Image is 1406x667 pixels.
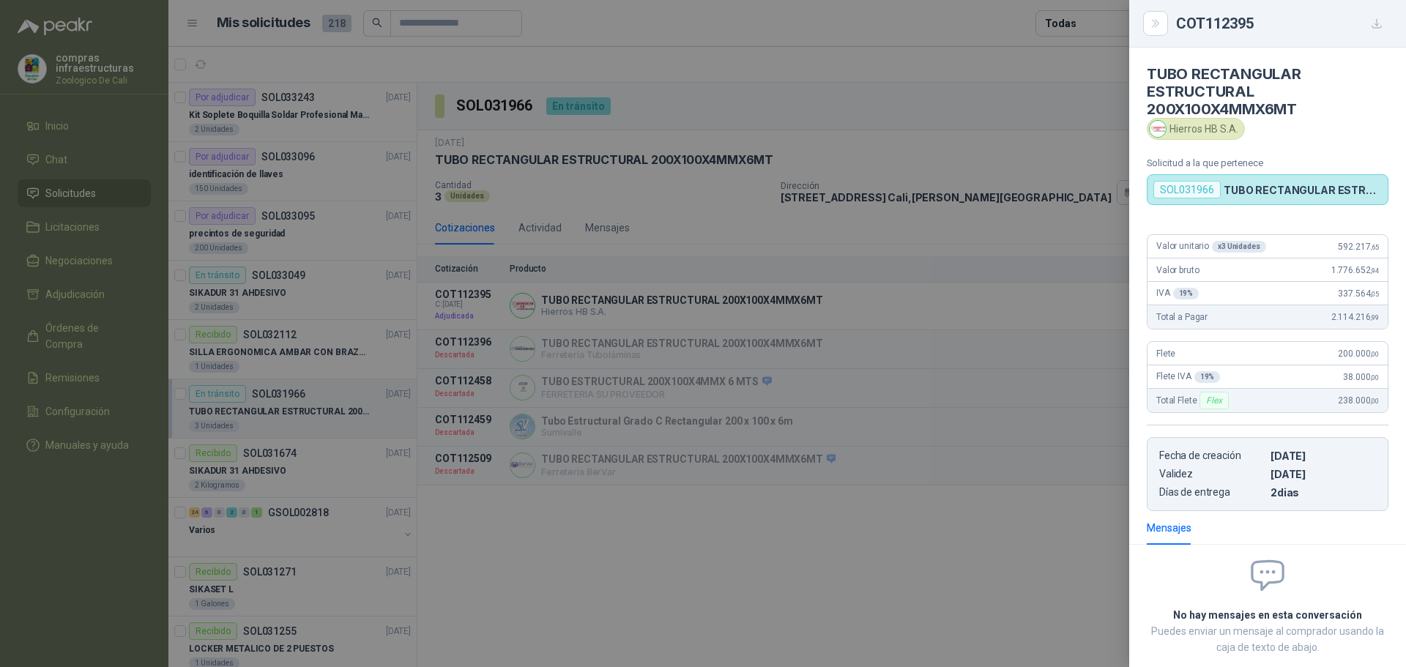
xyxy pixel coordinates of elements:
span: 38.000 [1343,372,1379,382]
span: 238.000 [1338,395,1379,406]
div: Flex [1199,392,1228,409]
img: Company Logo [1150,121,1166,137]
div: COT112395 [1176,12,1388,35]
span: ,00 [1370,350,1379,358]
p: [DATE] [1271,450,1376,462]
span: IVA [1156,288,1199,299]
span: 1.776.652 [1331,265,1379,275]
p: 2 dias [1271,486,1376,499]
span: ,00 [1370,397,1379,405]
span: ,00 [1370,373,1379,381]
span: ,65 [1370,243,1379,251]
span: 592.217 [1338,242,1379,252]
span: Flete [1156,349,1175,359]
h4: TUBO RECTANGULAR ESTRUCTURAL 200X100X4MMX6MT [1147,65,1388,118]
p: Solicitud a la que pertenece [1147,157,1388,168]
p: [DATE] [1271,468,1376,480]
span: 2.114.216 [1331,312,1379,322]
button: Close [1147,15,1164,32]
div: 19 % [1173,288,1199,299]
span: Flete IVA [1156,371,1220,383]
div: 19 % [1194,371,1221,383]
p: Días de entrega [1159,486,1265,499]
p: TUBO RECTANGULAR ESTRUCTURAL 200X100X4MMX6MT [1224,184,1382,196]
span: Valor bruto [1156,265,1199,275]
p: Puedes enviar un mensaje al comprador usando la caja de texto de abajo. [1147,623,1388,655]
span: ,05 [1370,290,1379,298]
span: 200.000 [1338,349,1379,359]
span: ,94 [1370,267,1379,275]
span: 337.564 [1338,288,1379,299]
p: Validez [1159,468,1265,480]
div: SOL031966 [1153,181,1221,198]
span: Valor unitario [1156,241,1266,253]
div: Mensajes [1147,520,1191,536]
div: x 3 Unidades [1212,241,1266,253]
span: ,99 [1370,313,1379,321]
span: Total Flete [1156,392,1232,409]
div: Hierros HB S.A. [1147,118,1245,140]
h2: No hay mensajes en esta conversación [1147,607,1388,623]
p: Fecha de creación [1159,450,1265,462]
span: Total a Pagar [1156,312,1208,322]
